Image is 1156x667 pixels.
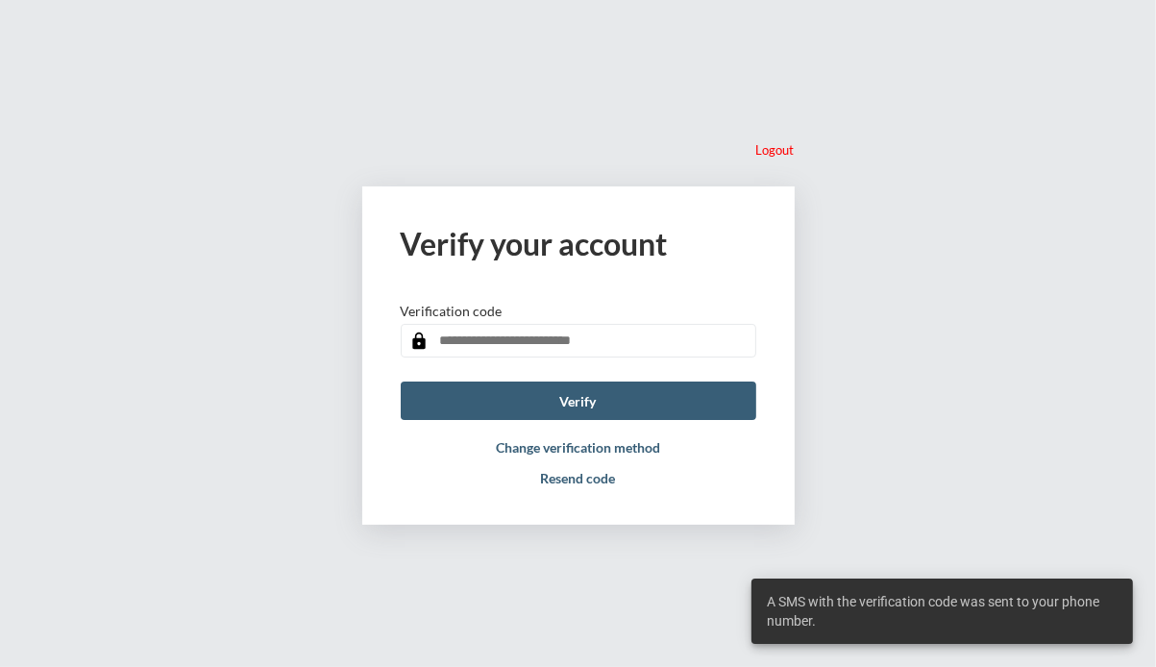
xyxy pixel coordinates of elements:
button: Resend code [541,470,616,486]
p: Verification code [401,303,503,319]
button: Verify [401,382,756,420]
p: Logout [756,142,795,158]
h2: Verify your account [401,225,756,262]
span: A SMS with the verification code was sent to your phone number. [767,592,1118,630]
button: Change verification method [496,439,660,456]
